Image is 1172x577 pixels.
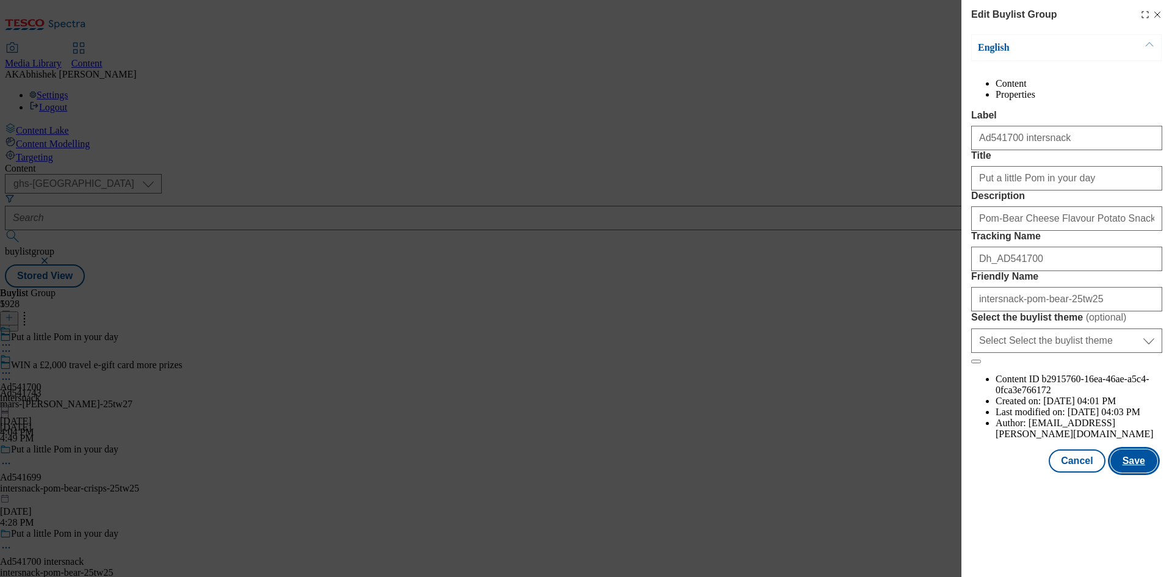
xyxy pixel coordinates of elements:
[971,110,1162,121] label: Label
[971,247,1162,271] input: Enter Tracking Name
[971,150,1162,161] label: Title
[1068,407,1140,417] span: [DATE] 04:03 PM
[971,271,1162,282] label: Friendly Name
[996,418,1154,439] span: [EMAIL_ADDRESS][PERSON_NAME][DOMAIN_NAME]
[971,7,1057,22] h4: Edit Buylist Group
[1049,449,1105,473] button: Cancel
[996,89,1162,100] li: Properties
[971,311,1162,324] label: Select the buylist theme
[996,407,1162,418] li: Last modified on:
[971,287,1162,311] input: Enter Friendly Name
[996,418,1162,440] li: Author:
[996,396,1162,407] li: Created on:
[1110,449,1157,473] button: Save
[978,42,1106,54] p: English
[971,231,1162,242] label: Tracking Name
[996,78,1162,89] li: Content
[996,374,1162,396] li: Content ID
[971,166,1162,191] input: Enter Title
[971,206,1162,231] input: Enter Description
[1043,396,1116,406] span: [DATE] 04:01 PM
[971,191,1162,201] label: Description
[1086,312,1127,322] span: ( optional )
[971,126,1162,150] input: Enter Label
[996,374,1149,395] span: b2915760-16ea-46ae-a5c4-0fca3e766172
